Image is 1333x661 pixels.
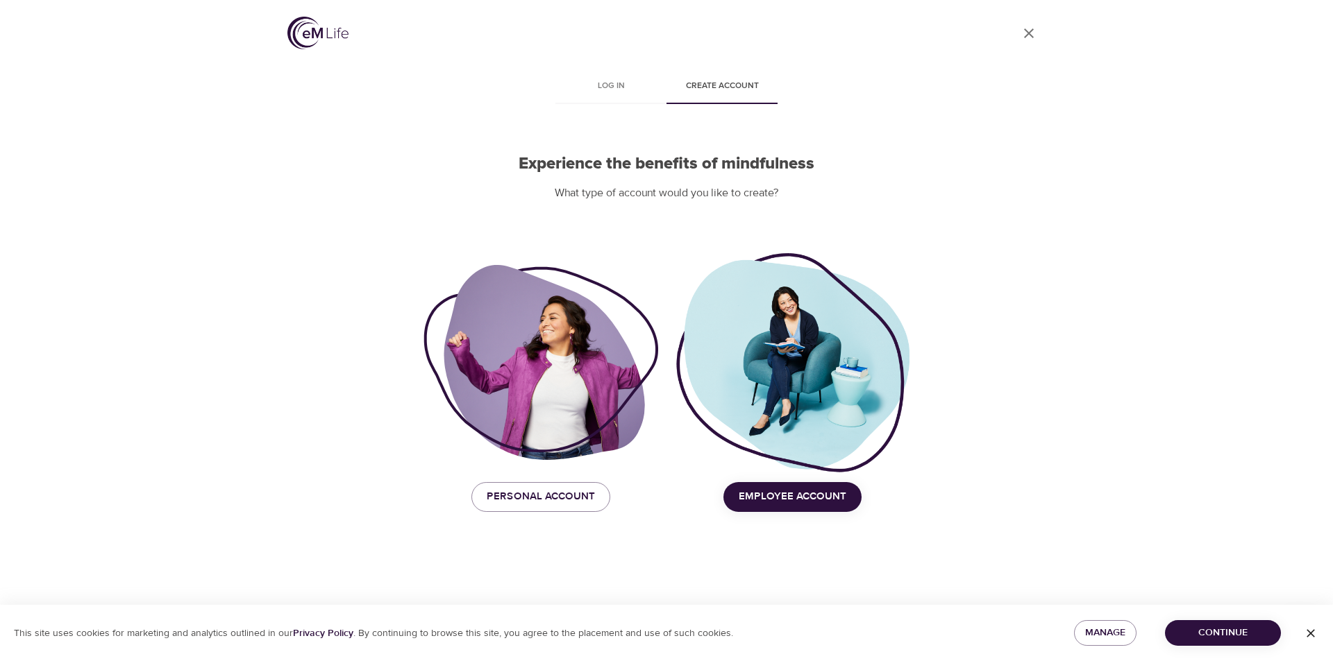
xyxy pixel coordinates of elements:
a: close [1012,17,1046,50]
img: logo [287,17,349,49]
h2: Experience the benefits of mindfulness [424,154,909,174]
button: Employee Account [723,482,862,511]
span: Continue [1176,624,1270,642]
p: What type of account would you like to create? [424,185,909,201]
span: Log in [564,79,658,94]
span: Employee Account [739,488,846,506]
button: Personal Account [471,482,610,511]
span: Manage [1085,624,1125,642]
button: Manage [1074,620,1137,646]
span: Personal Account [487,488,595,506]
button: Continue [1165,620,1281,646]
a: Privacy Policy [293,627,353,639]
span: Create account [675,79,769,94]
